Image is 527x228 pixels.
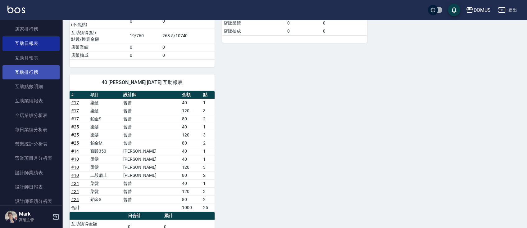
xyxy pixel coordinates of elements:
td: 0 [161,14,215,29]
td: 3 [202,187,215,195]
td: 互助獲得金額 (不含點) [70,14,128,29]
td: 120 [180,187,202,195]
td: 染髮 [89,107,122,115]
a: 店家排行榜 [2,22,60,36]
a: 營業項目月分析表 [2,151,60,165]
a: #17 [71,100,79,105]
h5: Mark [19,211,51,217]
td: 曾曾 [122,107,180,115]
td: 燙髮 [89,155,122,163]
button: DOMUS [463,4,493,16]
td: 店販業績 [70,43,128,51]
td: 0 [128,51,161,59]
td: 曾曾 [122,195,180,203]
td: 80 [180,115,202,123]
td: 曾曾 [122,131,180,139]
th: 金額 [180,91,202,99]
a: 設計師日報表 [2,180,60,194]
td: 二段肩上 [89,171,122,179]
td: 燙髮 [89,163,122,171]
td: 1 [202,147,215,155]
td: 寶齡350 [89,147,122,155]
td: [PERSON_NAME] [122,155,180,163]
a: #25 [71,141,79,145]
td: 染髮 [89,131,122,139]
a: 互助日報表 [2,36,60,51]
td: 0 [128,43,161,51]
td: 染髮 [89,187,122,195]
td: 120 [180,107,202,115]
td: 曾曾 [122,115,180,123]
button: 登出 [496,4,520,16]
td: [PERSON_NAME] [122,163,180,171]
a: 互助業績報表 [2,94,60,108]
td: 120 [180,163,202,171]
td: 3 [202,163,215,171]
td: 40 [180,99,202,107]
th: 設計師 [122,91,180,99]
td: 染髮 [89,123,122,131]
td: 鉑金M [89,139,122,147]
td: 曾曾 [122,123,180,131]
td: 3 [202,131,215,139]
table: a dense table [70,91,215,212]
th: 累計 [162,212,215,220]
td: 19/760 [128,29,161,43]
td: 染髮 [89,99,122,107]
a: #24 [71,189,79,194]
th: 點 [202,91,215,99]
a: #17 [71,116,79,121]
td: 40 [180,123,202,131]
td: 1 [202,99,215,107]
a: #10 [71,173,79,178]
td: 2 [202,139,215,147]
td: 互助獲得(點) 點數/換算金額 [70,29,128,43]
td: 曾曾 [122,187,180,195]
td: 2 [202,115,215,123]
a: #25 [71,132,79,137]
a: 設計師業績表 [2,166,60,180]
td: 鉑金S [89,115,122,123]
td: [PERSON_NAME] [122,171,180,179]
a: #24 [71,197,79,202]
button: save [448,4,460,16]
td: 268.5/10740 [161,29,215,43]
td: 80 [180,139,202,147]
table: a dense table [70,6,215,60]
td: 鉑金S [89,195,122,203]
td: 合計 [70,203,89,212]
td: 2 [202,195,215,203]
a: 營業統計分析表 [2,137,60,151]
a: 互助月報表 [2,51,60,65]
td: 染髮 [89,179,122,187]
th: # [70,91,89,99]
a: #24 [71,181,79,186]
td: 3 [202,107,215,115]
td: 0 [321,19,367,27]
th: 項目 [89,91,122,99]
td: 0 [128,14,161,29]
a: 互助排行榜 [2,65,60,79]
img: Person [5,211,17,223]
a: #25 [71,124,79,129]
td: 80 [180,195,202,203]
td: 1000 [180,203,202,212]
td: 0 [321,27,367,35]
td: 0 [286,27,321,35]
td: 40 [180,179,202,187]
div: DOMUS [473,6,491,14]
td: 曾曾 [122,99,180,107]
td: 25 [202,203,215,212]
td: 曾曾 [122,139,180,147]
th: 日合計 [126,212,163,220]
a: #10 [71,165,79,170]
a: 互助點數明細 [2,79,60,94]
td: [PERSON_NAME] [122,147,180,155]
td: 80 [180,171,202,179]
td: 1 [202,179,215,187]
td: 0 [161,43,215,51]
td: 店販抽成 [70,51,128,59]
td: 店販業績 [222,19,286,27]
td: 店販抽成 [222,27,286,35]
td: 1 [202,123,215,131]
